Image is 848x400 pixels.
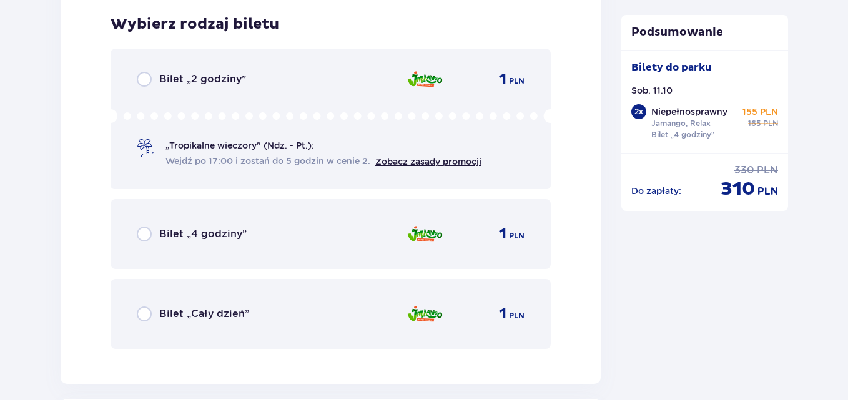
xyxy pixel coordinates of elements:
[651,105,727,118] p: Niepełnosprawny
[407,66,443,92] img: Jamango
[111,15,279,34] h3: Wybierz rodzaj biletu
[159,227,247,241] span: Bilet „4 godziny”
[631,185,681,197] p: Do zapłaty :
[757,185,778,198] span: PLN
[651,118,711,129] p: Jamango, Relax
[509,310,525,321] span: PLN
[748,118,761,129] span: 165
[509,76,525,87] span: PLN
[407,221,443,247] img: Jamango
[499,305,506,323] span: 1
[631,84,673,97] p: Sob. 11.10
[734,163,754,177] span: 330
[499,70,506,89] span: 1
[763,118,778,129] span: PLN
[631,104,646,119] div: 2 x
[621,25,789,40] p: Podsumowanie
[159,72,246,86] span: Bilet „2 godziny”
[375,157,481,167] a: Zobacz zasady promocji
[165,139,314,152] span: „Tropikalne wieczory" (Ndz. - Pt.):
[757,163,778,177] span: PLN
[159,307,249,321] span: Bilet „Cały dzień”
[407,301,443,327] img: Jamango
[742,105,778,118] p: 155 PLN
[165,155,370,167] span: Wejdź po 17:00 i zostań do 5 godzin w cenie 2.
[721,177,755,201] span: 310
[499,225,506,243] span: 1
[651,129,715,140] p: Bilet „4 godziny”
[631,61,712,74] p: Bilety do parku
[509,230,525,241] span: PLN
